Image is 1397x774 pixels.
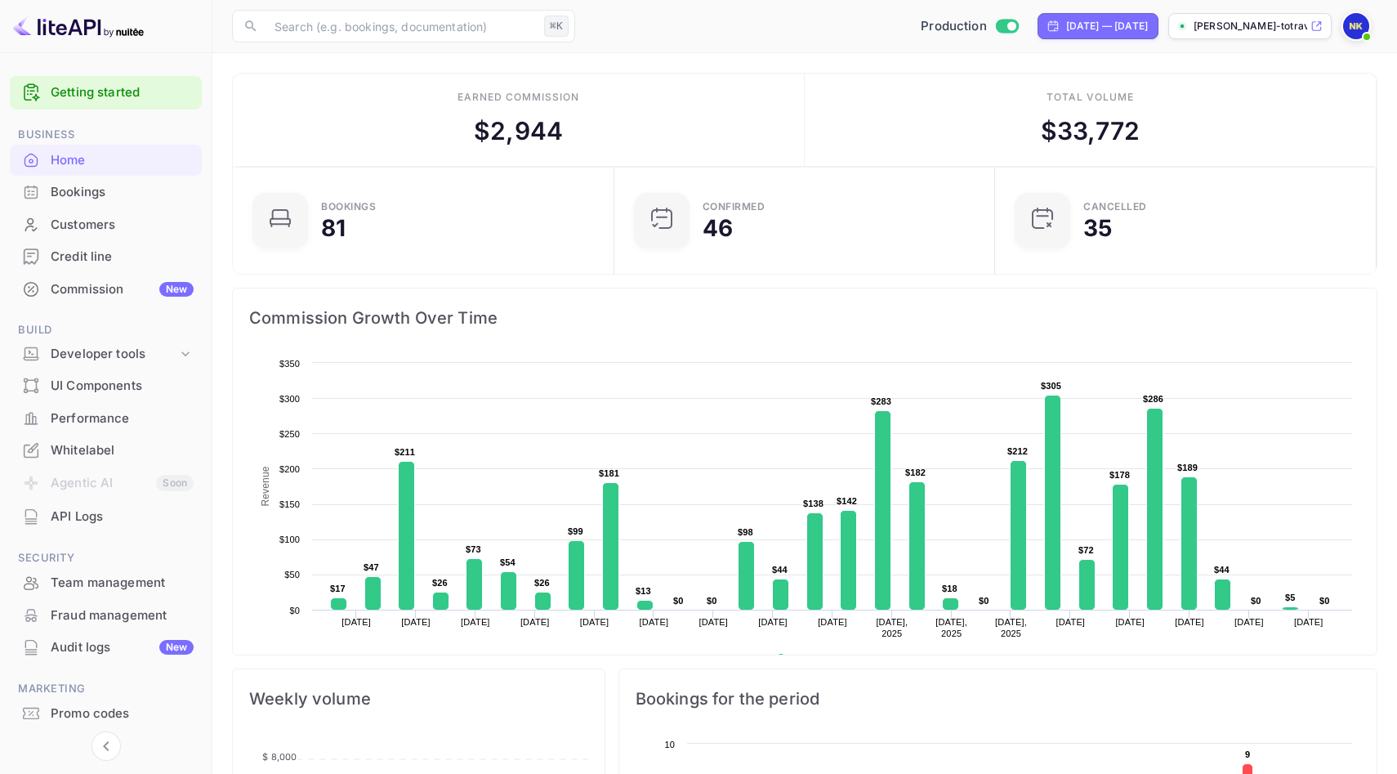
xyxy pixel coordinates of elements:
div: $ 33,772 [1041,113,1140,150]
div: Total volume [1047,90,1134,105]
div: Home [10,145,202,177]
div: Home [51,151,194,170]
div: Promo codes [51,705,194,723]
div: Bookings [10,177,202,208]
text: $250 [279,429,300,439]
div: Earned commission [457,90,578,105]
div: Credit line [10,241,202,273]
text: [DATE] [520,617,550,627]
text: $47 [364,562,379,572]
button: Collapse navigation [91,731,121,761]
text: $18 [942,584,957,593]
a: UI Components [10,370,202,400]
text: 9 [1245,749,1250,759]
div: New [159,640,194,655]
a: Promo codes [10,698,202,728]
a: API Logs [10,501,202,531]
div: 46 [703,217,733,239]
div: Confirmed [703,202,765,212]
div: ⌘K [544,16,569,37]
text: [DATE] [461,617,490,627]
text: $142 [837,496,857,506]
div: Developer tools [10,340,202,369]
div: Fraud management [51,606,194,625]
div: CommissionNew [10,274,202,306]
div: Customers [10,209,202,241]
div: Performance [10,403,202,435]
text: $200 [279,464,300,474]
div: [DATE] — [DATE] [1066,19,1148,34]
text: [DATE] [580,617,609,627]
text: $99 [568,526,583,536]
text: Revenue [260,466,271,506]
text: [DATE] [640,617,669,627]
div: Getting started [10,76,202,110]
div: Bookings [51,183,194,202]
text: [DATE], 2025 [935,617,967,638]
text: [DATE] [1234,617,1264,627]
text: $73 [466,544,481,554]
text: $189 [1177,463,1198,472]
div: Audit logsNew [10,632,202,664]
span: Business [10,126,202,144]
div: API Logs [51,508,194,526]
a: Home [10,145,202,175]
div: API Logs [10,501,202,533]
text: $350 [279,359,300,369]
text: $17 [330,584,346,593]
a: Team management [10,567,202,597]
a: Audit logsNew [10,632,202,662]
a: Getting started [51,83,194,102]
text: $26 [534,578,550,588]
text: $72 [1078,545,1094,555]
a: Credit line [10,241,202,271]
text: [DATE] [818,617,847,627]
text: [DATE] [1294,617,1323,627]
text: $283 [871,396,891,406]
div: Bookings [321,202,376,212]
a: CommissionNew [10,274,202,304]
tspan: $ 8,000 [262,751,297,763]
div: New [159,282,194,297]
div: Credit line [51,248,194,266]
text: [DATE] [698,617,728,627]
text: $0 [1319,596,1330,606]
span: Marketing [10,680,202,698]
text: $212 [1007,446,1028,456]
div: Audit logs [51,638,194,657]
text: [DATE], 2025 [995,617,1027,638]
text: $182 [905,468,926,477]
text: $44 [1214,565,1230,575]
div: 81 [321,217,346,239]
div: Whitelabel [10,435,202,467]
div: Customers [51,216,194,235]
text: $286 [1143,394,1163,404]
div: CANCELLED [1083,202,1147,212]
div: UI Components [51,377,194,396]
text: $0 [707,596,717,606]
img: Nikolas Kampas [1343,13,1369,39]
text: $0 [289,606,300,615]
div: Team management [51,574,194,593]
text: $54 [500,557,516,567]
a: Performance [10,403,202,433]
div: UI Components [10,370,202,402]
div: Commission [51,280,194,299]
text: $305 [1041,381,1061,391]
div: Whitelabel [51,441,194,460]
span: Build [10,321,202,339]
div: Developer tools [51,345,177,364]
text: [DATE], 2025 [876,617,908,638]
text: $100 [279,535,300,544]
a: Whitelabel [10,435,202,465]
text: $150 [279,499,300,509]
text: $44 [772,565,788,575]
text: $13 [636,586,651,596]
div: Switch to Sandbox mode [914,17,1024,36]
input: Search (e.g. bookings, documentation) [265,10,538,43]
text: $0 [979,596,989,606]
text: $138 [803,499,823,508]
div: Fraud management [10,600,202,632]
text: [DATE] [401,617,431,627]
span: Weekly volume [249,686,588,712]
